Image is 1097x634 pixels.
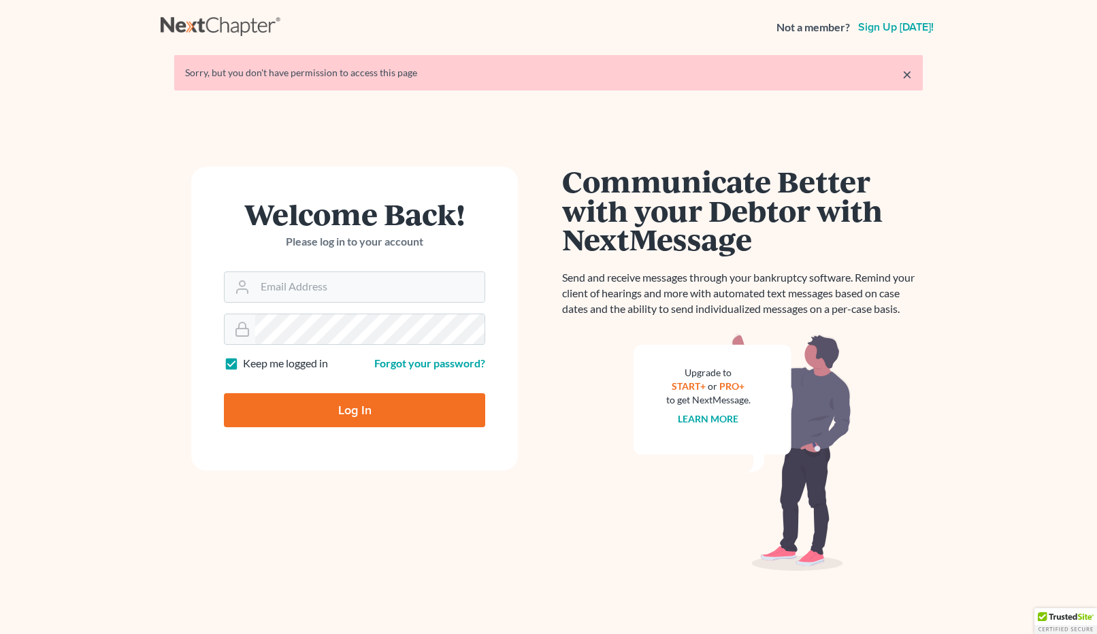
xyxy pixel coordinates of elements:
div: to get NextMessage. [666,393,751,407]
input: Log In [224,393,485,427]
input: Email Address [255,272,485,302]
p: Send and receive messages through your bankruptcy software. Remind your client of hearings and mo... [562,270,923,317]
div: Upgrade to [666,366,751,380]
a: Learn more [678,413,739,424]
span: or [708,380,718,392]
div: TrustedSite Certified [1034,608,1097,634]
strong: Not a member? [776,20,850,35]
h1: Communicate Better with your Debtor with NextMessage [562,167,923,254]
a: Forgot your password? [374,356,485,369]
img: nextmessage_bg-59042aed3d76b12b5cd301f8e5b87938c9018125f34e5fa2b7a6b67550977c72.svg [634,333,851,571]
a: Sign up [DATE]! [855,22,936,33]
h1: Welcome Back! [224,199,485,229]
div: Sorry, but you don't have permission to access this page [185,66,912,80]
a: × [902,66,912,82]
p: Please log in to your account [224,234,485,250]
a: PRO+ [720,380,745,392]
label: Keep me logged in [243,356,328,371]
a: START+ [672,380,706,392]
